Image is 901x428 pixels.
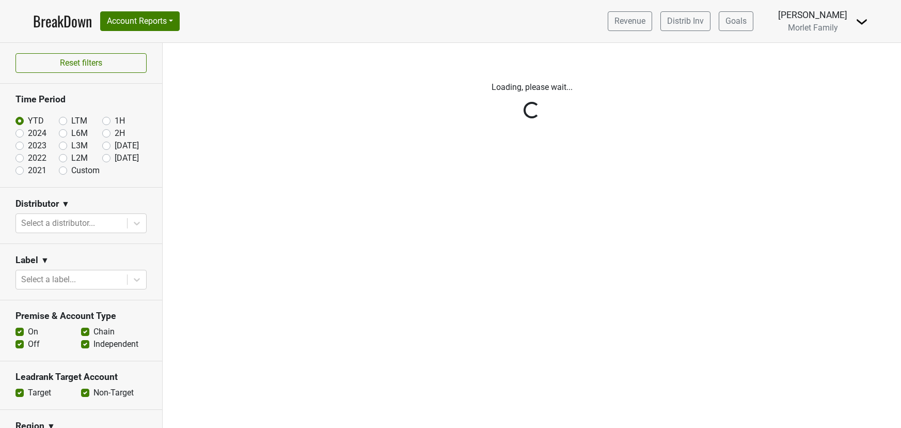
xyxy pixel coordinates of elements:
button: Account Reports [100,11,180,31]
a: Goals [719,11,753,31]
a: Revenue [608,11,652,31]
p: Loading, please wait... [245,81,818,94]
span: Morlet Family [788,23,838,33]
a: BreakDown [33,10,92,32]
a: Distrib Inv [660,11,710,31]
div: [PERSON_NAME] [778,8,847,22]
img: Dropdown Menu [856,16,868,28]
